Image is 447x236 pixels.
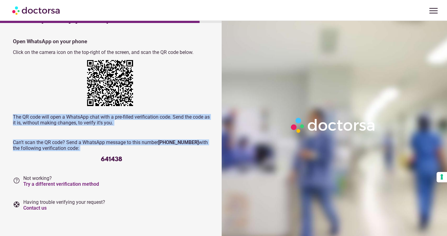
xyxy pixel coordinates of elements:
[23,175,99,187] span: Not working?
[13,177,20,184] i: help
[13,156,210,163] div: 641438
[437,172,447,182] button: Your consent preferences for tracking technologies
[13,49,210,55] p: Click on the camera icon on the top-right of the screen, and scan the QR code below.
[13,114,210,126] p: The QR code will open a WhatsApp chat with a pre-filled verification code. Send the code as it is...
[288,115,378,135] img: Logo-Doctorsa-trans-White-partial-flat.png
[13,38,87,44] strong: Open WhatsApp on your phone
[428,5,439,17] span: menu
[13,139,210,151] p: Can't scan the QR code? Send a WhatsApp message to this number with the following verification code:
[87,60,136,109] div: https://wa.me/+12673231263?text=My+request+verification+code+is+641438
[13,201,20,208] i: support
[23,199,105,211] span: Having trouble verifying your request?
[23,181,99,187] a: Try a different verification method
[23,205,47,211] a: Contact us
[12,3,61,17] img: Doctorsa.com
[87,60,133,106] img: zmv3aAAAAAGSURBVAMAbssiQs8B9GMAAAAASUVORK5CYII=
[158,139,199,145] strong: [PHONE_NUMBER]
